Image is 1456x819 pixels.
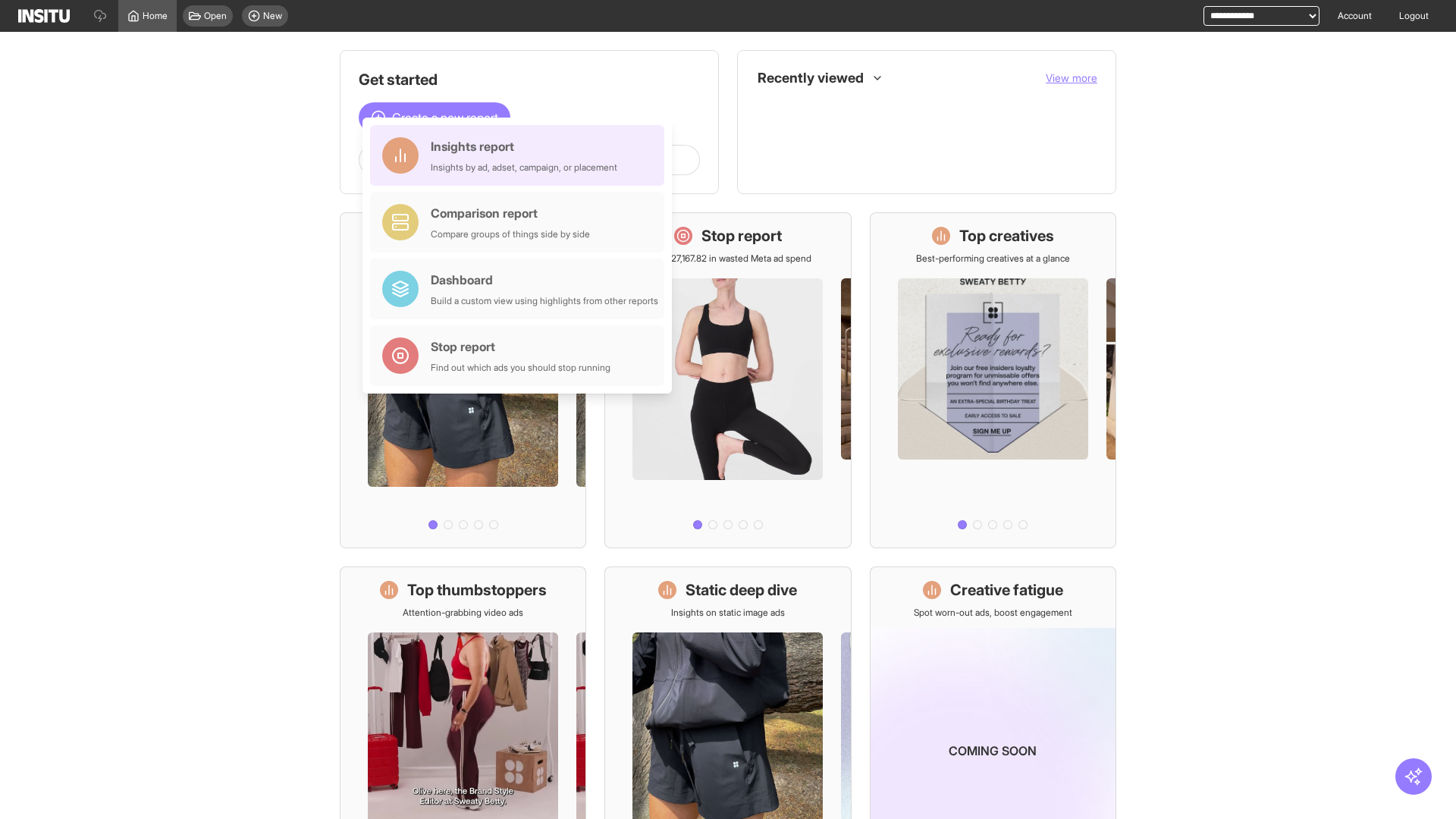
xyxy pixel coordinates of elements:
[959,225,1054,246] h1: Top creatives
[701,225,782,246] h1: Stop report
[604,212,851,548] a: Stop reportSave £27,167.82 in wasted Meta ad spend
[431,295,658,307] div: Build a custom view using highlights from other reports
[671,607,785,619] p: Insights on static image ads
[431,337,610,356] div: Stop report
[18,9,70,23] img: Logo
[686,579,797,601] h1: Static deep dive
[1046,71,1097,84] span: View more
[431,204,590,222] div: Comparison report
[916,253,1070,265] p: Best-performing creatives at a glance
[407,579,547,601] h1: Top thumbstoppers
[359,102,510,133] button: Create a new report
[431,271,658,289] div: Dashboard
[431,228,590,240] div: Compare groups of things side by side
[431,162,617,174] div: Insights by ad, adset, campaign, or placement
[870,212,1116,548] a: Top creativesBest-performing creatives at a glance
[403,607,523,619] p: Attention-grabbing video ads
[431,137,617,155] div: Insights report
[204,10,227,22] span: Open
[340,212,586,548] a: What's live nowSee all active ads instantly
[1046,71,1097,86] button: View more
[143,10,168,22] span: Home
[359,69,700,90] h1: Get started
[392,108,498,127] span: Create a new report
[263,10,282,22] span: New
[644,253,811,265] p: Save £27,167.82 in wasted Meta ad spend
[431,362,610,374] div: Find out which ads you should stop running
